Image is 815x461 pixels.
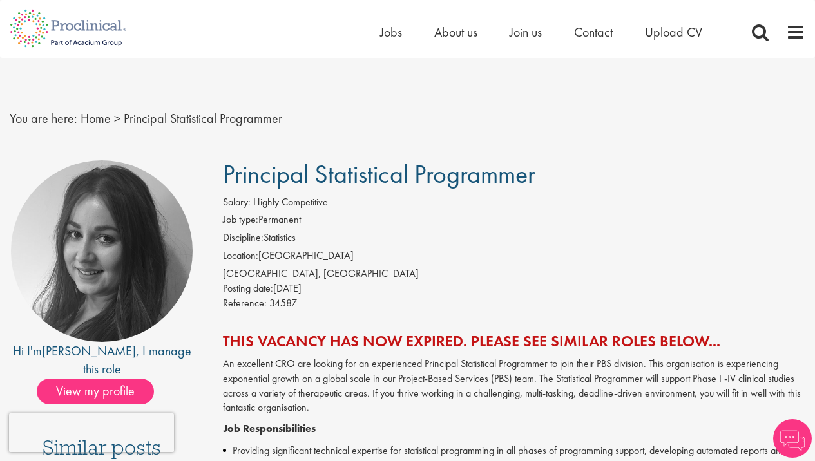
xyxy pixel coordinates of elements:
span: 34587 [269,296,297,310]
a: breadcrumb link [81,110,111,127]
a: [PERSON_NAME] [42,343,136,359]
span: View my profile [37,379,154,404]
span: Principal Statistical Programmer [124,110,282,127]
div: Hi I'm , I manage this role [10,342,194,379]
a: Contact [574,24,613,41]
li: [GEOGRAPHIC_DATA] [223,249,805,267]
a: View my profile [37,381,167,398]
span: You are here: [10,110,77,127]
div: [DATE] [223,281,805,296]
label: Reference: [223,296,267,311]
span: > [114,110,120,127]
li: Statistics [223,230,805,249]
a: Upload CV [645,24,702,41]
a: Jobs [380,24,402,41]
h2: This vacancy has now expired. Please see similar roles below... [223,333,805,350]
img: Chatbot [773,419,812,458]
div: [GEOGRAPHIC_DATA], [GEOGRAPHIC_DATA] [223,267,805,281]
li: Permanent [223,212,805,230]
span: Highly Competitive [253,195,328,209]
a: About us [434,24,477,41]
label: Salary: [223,195,251,210]
label: Discipline: [223,230,264,245]
a: Join us [510,24,542,41]
iframe: reCAPTCHA [9,413,174,452]
label: Job type: [223,212,258,227]
img: imeage of recruiter Heidi Hennigan [11,160,193,342]
strong: Job Responsibilities [223,422,316,435]
p: An excellent CRO are looking for an experienced Principal Statistical Programmer to join their PB... [223,357,805,415]
label: Location: [223,249,258,263]
span: Principal Statistical Programmer [223,158,535,191]
span: Posting date: [223,281,273,295]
